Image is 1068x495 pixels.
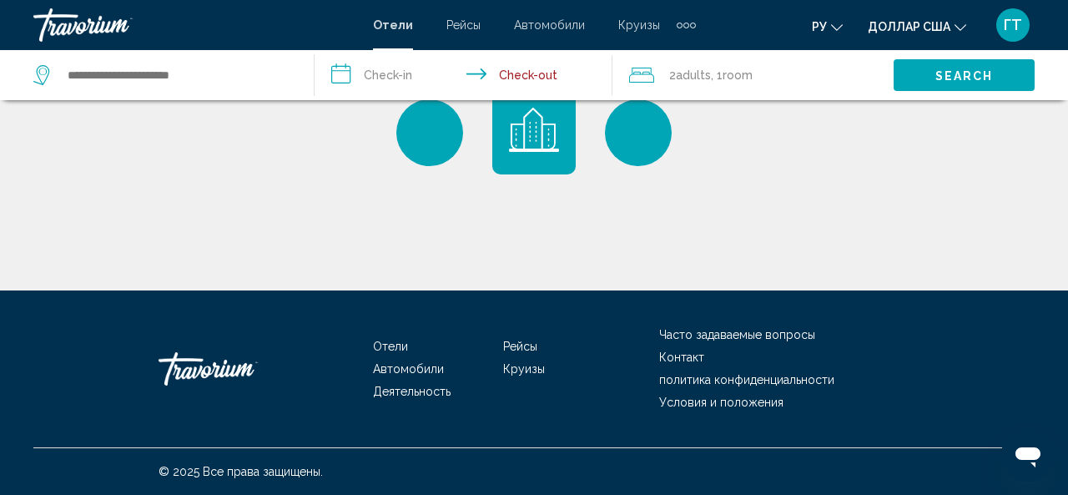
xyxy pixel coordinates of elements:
span: Search [935,69,994,83]
iframe: Кнопка запуска окна обмена сообщениями [1001,428,1055,482]
a: Контакт [659,351,704,364]
font: © 2025 Все права защищены. [159,465,323,478]
a: Круизы [503,362,545,376]
span: 2 [669,63,711,87]
button: Изменить валюту [868,14,966,38]
span: Room [723,68,753,82]
font: доллар США [868,20,950,33]
a: Автомобили [514,18,585,32]
button: Меню пользователя [991,8,1035,43]
a: Травориум [33,8,356,42]
a: Часто задаваемые вопросы [659,328,815,341]
a: Отели [373,340,408,353]
button: Search [894,59,1035,90]
a: Рейсы [446,18,481,32]
button: Check in and out dates [315,50,612,100]
font: ру [812,20,827,33]
a: Круизы [618,18,660,32]
span: Adults [676,68,711,82]
a: Травориум [159,344,325,394]
button: Travelers: 2 adults, 0 children [612,50,894,100]
button: Изменить язык [812,14,843,38]
font: ГТ [1004,16,1022,33]
a: Отели [373,18,413,32]
a: политика конфиденциальности [659,373,834,386]
a: Автомобили [373,362,444,376]
a: Деятельность [373,385,451,398]
button: Дополнительные элементы навигации [677,12,696,38]
span: , 1 [711,63,753,87]
a: Рейсы [503,340,537,353]
a: Условия и положения [659,396,783,409]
